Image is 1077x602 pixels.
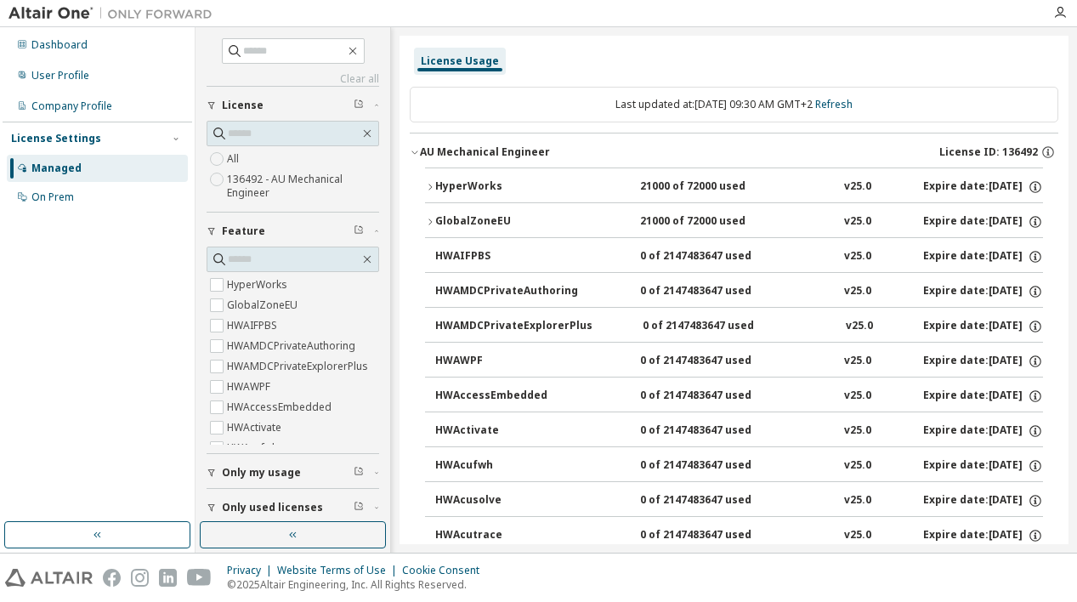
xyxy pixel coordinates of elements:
[227,377,274,397] label: HWAWPF
[435,238,1043,275] button: HWAIFPBS0 of 2147483647 usedv25.0Expire date:[DATE]
[640,284,793,299] div: 0 of 2147483647 used
[227,149,242,169] label: All
[222,501,323,514] span: Only used licenses
[844,389,871,404] div: v25.0
[923,493,1043,508] div: Expire date: [DATE]
[923,389,1043,404] div: Expire date: [DATE]
[435,482,1043,520] button: HWAcusolve0 of 2147483647 usedv25.0Expire date:[DATE]
[923,458,1043,474] div: Expire date: [DATE]
[207,454,379,491] button: Only my usage
[187,569,212,587] img: youtube.svg
[410,133,1058,171] button: AU Mechanical EngineerLicense ID: 136492
[435,308,1043,345] button: HWAMDCPrivateExplorerPlus0 of 2147483647 usedv25.0Expire date:[DATE]
[227,417,285,438] label: HWActivate
[354,224,364,238] span: Clear filter
[844,354,871,369] div: v25.0
[227,295,301,315] label: GlobalZoneEU
[435,378,1043,415] button: HWAccessEmbedded0 of 2147483647 usedv25.0Expire date:[DATE]
[923,249,1043,264] div: Expire date: [DATE]
[227,315,281,336] label: HWAIFPBS
[410,87,1058,122] div: Last updated at: [DATE] 09:30 AM GMT+2
[435,493,588,508] div: HWAcusolve
[354,99,364,112] span: Clear filter
[207,87,379,124] button: License
[227,336,359,356] label: HWAMDCPrivateAuthoring
[227,564,277,577] div: Privacy
[435,249,588,264] div: HWAIFPBS
[425,168,1043,206] button: HyperWorks21000 of 72000 usedv25.0Expire date:[DATE]
[435,179,588,195] div: HyperWorks
[923,354,1043,369] div: Expire date: [DATE]
[420,145,550,159] div: AU Mechanical Engineer
[923,423,1043,439] div: Expire date: [DATE]
[640,458,793,474] div: 0 of 2147483647 used
[227,577,490,592] p: © 2025 Altair Engineering, Inc. All Rights Reserved.
[435,517,1043,554] button: HWAcutrace0 of 2147483647 usedv25.0Expire date:[DATE]
[643,319,796,334] div: 0 of 2147483647 used
[227,356,371,377] label: HWAMDCPrivateExplorerPlus
[227,438,281,458] label: HWAcufwh
[846,319,873,334] div: v25.0
[640,214,793,230] div: 21000 of 72000 used
[435,458,588,474] div: HWAcufwh
[11,132,101,145] div: License Settings
[435,343,1043,380] button: HWAWPF0 of 2147483647 usedv25.0Expire date:[DATE]
[227,275,291,295] label: HyperWorks
[844,249,871,264] div: v25.0
[844,423,871,439] div: v25.0
[435,273,1043,310] button: HWAMDCPrivateAuthoring0 of 2147483647 usedv25.0Expire date:[DATE]
[9,5,221,22] img: Altair One
[844,493,871,508] div: v25.0
[923,319,1043,334] div: Expire date: [DATE]
[640,493,793,508] div: 0 of 2147483647 used
[844,179,871,195] div: v25.0
[222,224,265,238] span: Feature
[425,203,1043,241] button: GlobalZoneEU21000 of 72000 usedv25.0Expire date:[DATE]
[131,569,149,587] img: instagram.svg
[402,564,490,577] div: Cookie Consent
[5,569,93,587] img: altair_logo.svg
[435,319,592,334] div: HWAMDCPrivateExplorerPlus
[277,564,402,577] div: Website Terms of Use
[844,214,871,230] div: v25.0
[435,214,588,230] div: GlobalZoneEU
[103,569,121,587] img: facebook.svg
[354,501,364,514] span: Clear filter
[435,284,588,299] div: HWAMDCPrivateAuthoring
[640,354,793,369] div: 0 of 2147483647 used
[31,190,74,204] div: On Prem
[435,423,588,439] div: HWActivate
[207,72,379,86] a: Clear all
[31,38,88,52] div: Dashboard
[435,412,1043,450] button: HWActivate0 of 2147483647 usedv25.0Expire date:[DATE]
[222,466,301,480] span: Only my usage
[435,528,588,543] div: HWAcutrace
[31,99,112,113] div: Company Profile
[31,162,82,175] div: Managed
[844,528,871,543] div: v25.0
[31,69,89,82] div: User Profile
[640,528,793,543] div: 0 of 2147483647 used
[923,214,1043,230] div: Expire date: [DATE]
[640,389,793,404] div: 0 of 2147483647 used
[159,569,177,587] img: linkedin.svg
[923,284,1043,299] div: Expire date: [DATE]
[222,99,264,112] span: License
[640,423,793,439] div: 0 of 2147483647 used
[640,249,793,264] div: 0 of 2147483647 used
[227,397,335,417] label: HWAccessEmbedded
[939,145,1038,159] span: License ID: 136492
[207,489,379,526] button: Only used licenses
[844,458,871,474] div: v25.0
[435,447,1043,485] button: HWAcufwh0 of 2147483647 usedv25.0Expire date:[DATE]
[207,213,379,250] button: Feature
[844,284,871,299] div: v25.0
[227,169,379,203] label: 136492 - AU Mechanical Engineer
[640,179,793,195] div: 21000 of 72000 used
[923,179,1043,195] div: Expire date: [DATE]
[354,466,364,480] span: Clear filter
[435,389,588,404] div: HWAccessEmbedded
[923,528,1043,543] div: Expire date: [DATE]
[421,54,499,68] div: License Usage
[815,97,853,111] a: Refresh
